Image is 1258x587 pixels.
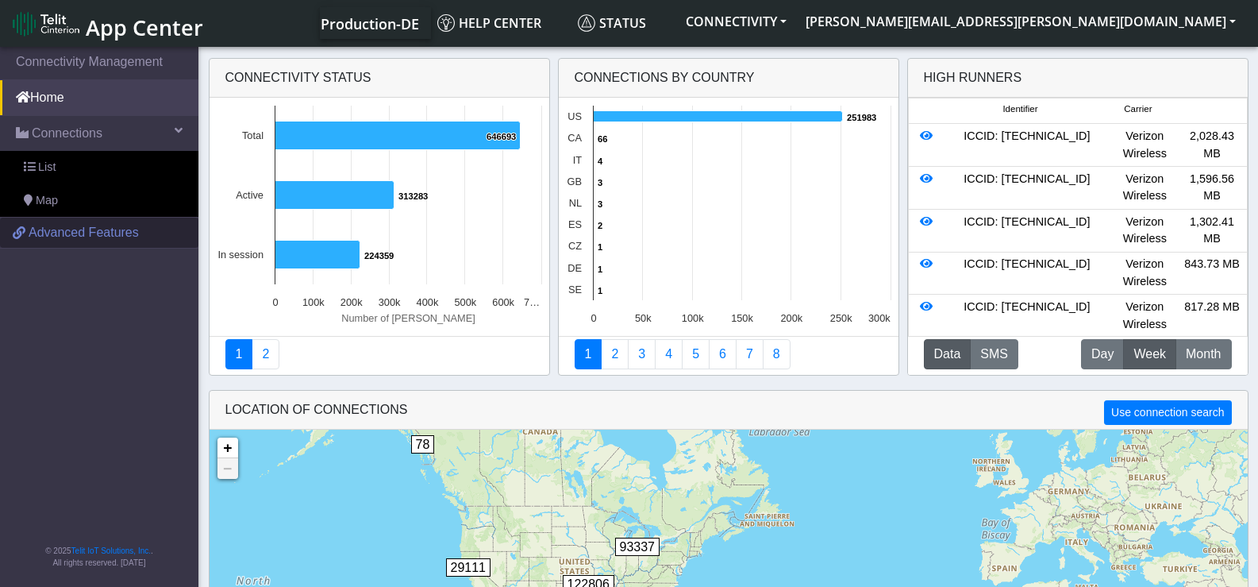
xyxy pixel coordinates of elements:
span: App Center [86,13,203,42]
text: 50k [635,312,652,324]
a: Usage by Carrier [682,339,710,369]
a: Telit IoT Solutions, Inc. [71,546,151,555]
a: Your current platform instance [320,7,418,39]
button: Week [1123,339,1176,369]
div: 2,028.43 MB [1179,128,1246,162]
text: 200k [780,312,802,324]
div: ICCID: [TECHNICAL_ID] [943,171,1111,205]
text: CA [567,132,582,144]
a: Help center [431,7,571,39]
text: Number of [PERSON_NAME] [341,312,475,324]
text: 400k [416,296,438,308]
text: ES [567,218,581,230]
div: 78 [411,435,443,483]
div: 1,302.41 MB [1179,214,1246,248]
a: Status [571,7,676,39]
img: knowledge.svg [437,14,455,32]
text: IT [572,154,582,166]
div: Verizon Wireless [1111,214,1179,248]
div: High Runners [924,68,1022,87]
div: ICCID: [TECHNICAL_ID] [943,128,1111,162]
text: 0 [591,312,596,324]
text: 3 [598,178,602,187]
span: Carrier [1124,102,1152,116]
a: Carrier [601,339,629,369]
span: Status [578,14,646,32]
span: 93337 [615,538,660,556]
button: SMS [970,339,1018,369]
text: 646693 [487,132,516,141]
a: Connections By Country [575,339,602,369]
text: 600k [492,296,514,308]
div: Connectivity status [210,59,549,98]
span: 78 [411,435,435,454]
img: status.svg [578,14,595,32]
a: Zoom in [217,438,238,458]
text: 300k [378,296,400,308]
text: 4 [598,156,603,166]
div: ICCID: [TECHNICAL_ID] [943,299,1111,333]
span: Connections [32,124,102,143]
text: 200k [340,296,362,308]
button: Day [1081,339,1124,369]
text: In session [217,249,264,261]
a: 14 Days Trend [709,339,737,369]
text: Active [236,189,264,201]
nav: Summary paging [225,339,533,369]
div: Verizon Wireless [1111,256,1179,290]
div: 843.73 MB [1179,256,1246,290]
span: Day [1091,345,1114,364]
text: 66 [598,134,607,144]
text: 251983 [847,113,876,122]
div: LOCATION OF CONNECTIONS [210,391,1248,430]
a: Zero Session [736,339,764,369]
div: Connections By Country [559,59,898,98]
span: Map [36,192,58,210]
button: Use connection search [1104,400,1231,425]
button: CONNECTIVITY [676,7,796,36]
a: App Center [13,6,201,41]
nav: Summary paging [575,339,883,369]
div: Verizon Wireless [1111,171,1179,205]
a: Deployment status [252,339,279,369]
text: 500k [454,296,476,308]
text: 0 [272,296,278,308]
text: GB [567,176,582,187]
a: Zoom out [217,458,238,479]
span: Identifier [1002,102,1037,116]
span: Week [1133,345,1166,364]
text: 3 [598,199,602,209]
a: Connectivity status [225,339,253,369]
text: NL [568,197,581,209]
text: US [567,110,582,122]
text: 1 [598,286,602,295]
span: Production-DE [321,14,419,33]
text: 100k [302,296,324,308]
span: List [38,159,56,176]
span: Advanced Features [29,223,139,242]
text: 100k [681,312,703,324]
text: CZ [567,240,581,252]
text: 150k [731,312,753,324]
text: 1 [598,265,602,274]
div: ICCID: [TECHNICAL_ID] [943,214,1111,248]
text: 224359 [364,251,394,261]
div: ICCID: [TECHNICAL_ID] [943,256,1111,290]
div: 1,596.56 MB [1179,171,1246,205]
span: 29111 [446,558,491,577]
button: Month [1175,339,1231,369]
div: 817.28 MB [1179,299,1246,333]
a: Usage per Country [628,339,656,369]
text: 250k [829,312,852,324]
span: Help center [437,14,541,32]
text: 2 [598,221,602,230]
span: Month [1186,345,1221,364]
text: Total [241,129,263,141]
a: Connections By Carrier [655,339,683,369]
div: Verizon Wireless [1111,299,1179,333]
div: Verizon Wireless [1111,128,1179,162]
text: DE [567,262,582,274]
text: 313283 [398,191,428,201]
a: Not Connected for 30 days [763,339,791,369]
text: SE [567,284,581,295]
